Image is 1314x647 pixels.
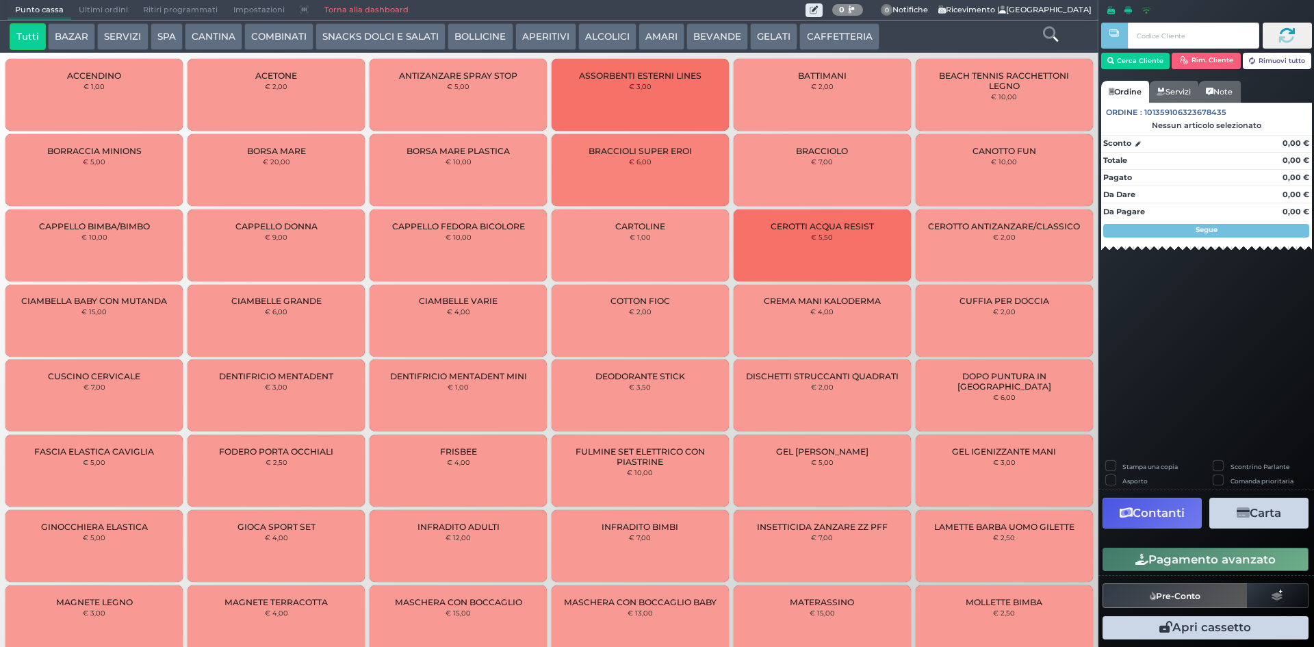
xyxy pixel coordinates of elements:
small: € 10,00 [991,157,1017,166]
div: Nessun articolo selezionato [1101,120,1312,130]
span: FRISBEE [440,446,477,457]
label: Asporto [1122,477,1148,485]
button: GELATI [750,23,797,51]
small: € 3,00 [993,458,1016,466]
strong: 0,00 € [1283,138,1309,148]
span: CIAMBELLE VARIE [419,296,498,306]
small: € 5,00 [811,458,834,466]
span: INFRADITO BIMBI [602,522,678,532]
span: CARTOLINE [615,221,665,231]
small: € 2,50 [993,609,1015,617]
span: COTTON FIOC [610,296,670,306]
small: € 7,00 [629,533,651,542]
small: € 7,00 [811,157,833,166]
small: € 6,00 [265,307,287,316]
span: INFRADITO ADULTI [417,522,500,532]
small: € 2,00 [629,307,652,316]
span: Ultimi ordini [71,1,136,20]
span: 0 [881,4,893,16]
small: € 10,00 [446,233,472,241]
button: SNACKS DOLCI E SALATI [315,23,446,51]
button: BAZAR [48,23,95,51]
small: € 5,50 [811,233,833,241]
small: € 15,00 [81,307,107,316]
label: Scontrino Parlante [1231,462,1289,471]
small: € 1,00 [83,82,105,90]
small: € 5,00 [83,458,105,466]
strong: Pagato [1103,173,1132,182]
span: DISCHETTI STRUCCANTI QUADRATI [746,371,899,381]
strong: 0,00 € [1283,207,1309,216]
button: Rim. Cliente [1172,53,1241,69]
button: CANTINA [185,23,242,51]
a: Servizi [1149,81,1198,103]
b: 0 [839,5,845,14]
small: € 1,00 [630,233,651,241]
a: Ordine [1101,81,1149,103]
small: € 15,00 [810,609,835,617]
strong: 0,00 € [1283,155,1309,165]
span: 101359106323678435 [1144,107,1226,118]
span: CANOTTO FUN [972,146,1036,156]
small: € 2,00 [811,82,834,90]
small: € 3,00 [629,82,652,90]
span: CEROTTI ACQUA RESIST [771,221,874,231]
small: € 7,00 [811,533,833,542]
span: BORRACCIA MINIONS [47,146,142,156]
small: € 5,00 [83,533,105,542]
span: CAPPELLO FEDORA BICOLORE [392,221,525,231]
small: € 4,00 [447,458,470,466]
button: Rimuovi tutto [1243,53,1312,69]
button: Tutti [10,23,46,51]
span: MAGNETE TERRACOTTA [224,597,328,607]
small: € 12,00 [446,533,471,542]
span: GEL [PERSON_NAME] [776,446,868,457]
span: BRACCIOLO [796,146,848,156]
span: Ritiri programmati [136,1,225,20]
span: BORSA MARE [247,146,306,156]
button: Pagamento avanzato [1103,548,1309,571]
label: Stampa una copia [1122,462,1178,471]
span: ACETONE [255,71,297,81]
span: MASCHERA CON BOCCAGLIO BABY [564,597,717,607]
span: FASCIA ELASTICA CAVIGLIA [34,446,154,457]
strong: Totale [1103,155,1127,165]
small: € 9,00 [265,233,287,241]
span: ANTIZANZARE SPRAY STOP [399,71,517,81]
span: DOPO PUNTURA IN [GEOGRAPHIC_DATA] [927,371,1081,392]
span: BORSA MARE PLASTICA [407,146,510,156]
small: € 15,00 [446,609,471,617]
small: € 13,00 [628,609,653,617]
button: SERVIZI [97,23,148,51]
button: Carta [1209,498,1309,529]
span: MAGNETE LEGNO [56,597,133,607]
small: € 2,00 [993,307,1016,316]
small: € 5,00 [447,82,469,90]
span: CUSCINO CERVICALE [48,371,140,381]
small: € 4,00 [447,307,470,316]
small: € 3,50 [629,383,651,391]
a: Torna alla dashboard [316,1,415,20]
span: ACCENDINO [67,71,121,81]
button: COMBINATI [244,23,313,51]
span: CUFFIA PER DOCCIA [959,296,1049,306]
span: DEODORANTE STICK [595,371,685,381]
small: € 6,00 [993,393,1016,401]
span: MOLLETTE BIMBA [966,597,1042,607]
span: CIAMBELLA BABY CON MUTANDA [21,296,167,306]
span: CAPPELLO DONNA [235,221,318,231]
small: € 2,50 [993,533,1015,542]
span: DENTIFRICIO MENTADENT [219,371,333,381]
strong: 0,00 € [1283,173,1309,182]
button: Contanti [1103,498,1202,529]
small: € 10,00 [446,157,472,166]
span: INSETTICIDA ZANZARE ZZ PFF [757,522,888,532]
span: CIAMBELLE GRANDE [231,296,322,306]
small: € 3,00 [265,383,287,391]
span: DENTIFRICIO MENTADENT MINI [390,371,527,381]
strong: Sconto [1103,138,1131,149]
button: CAFFETTERIA [799,23,879,51]
span: BATTIMANI [798,71,847,81]
small: € 4,00 [810,307,834,316]
small: € 10,00 [991,92,1017,101]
